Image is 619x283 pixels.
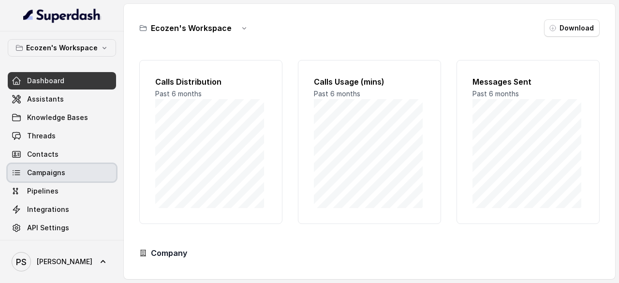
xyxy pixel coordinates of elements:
p: Ecozen's Workspace [26,42,98,54]
a: Dashboard [8,72,116,89]
a: Integrations [8,201,116,218]
h2: Calls Usage (mins) [314,76,425,88]
span: Integrations [27,205,69,214]
button: Download [544,19,600,37]
span: [PERSON_NAME] [37,257,92,267]
a: Campaigns [8,164,116,181]
span: Pipelines [27,186,59,196]
h2: Messages Sent [472,76,584,88]
text: PS [16,257,27,267]
span: Campaigns [27,168,65,178]
a: Pipelines [8,182,116,200]
a: Threads [8,127,116,145]
a: Knowledge Bases [8,109,116,126]
span: Assistants [27,94,64,104]
span: Past 6 months [155,89,202,98]
a: [PERSON_NAME] [8,248,116,275]
span: API Settings [27,223,69,233]
a: Contacts [8,146,116,163]
span: Dashboard [27,76,64,86]
span: Past 6 months [314,89,360,98]
span: Knowledge Bases [27,113,88,122]
h3: Company [151,247,187,259]
span: Past 6 months [472,89,519,98]
a: Assistants [8,90,116,108]
span: Contacts [27,149,59,159]
h3: Ecozen's Workspace [151,22,232,34]
span: Threads [27,131,56,141]
a: API Settings [8,219,116,237]
img: light.svg [23,8,101,23]
h2: Calls Distribution [155,76,266,88]
button: Ecozen's Workspace [8,39,116,57]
